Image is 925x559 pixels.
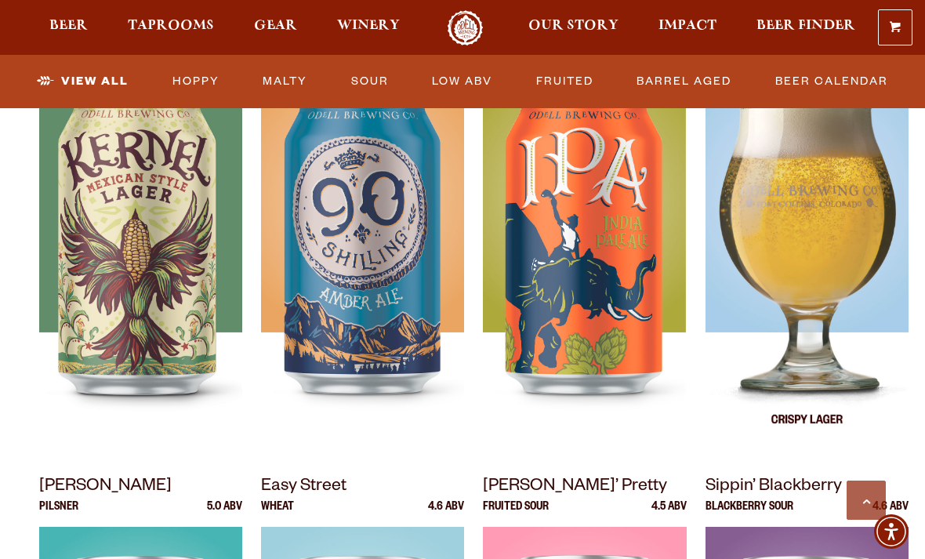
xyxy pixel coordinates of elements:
a: Kernel Lager 4.7 ABV Kernel Kernel [39,9,242,455]
img: IPA [483,63,686,455]
p: Pilsner [39,502,78,527]
a: Winery [327,10,410,45]
a: View All [31,64,135,100]
p: [PERSON_NAME]’ Pretty [483,474,686,502]
span: Gear [254,20,297,32]
a: Our Story [518,10,629,45]
a: Malty [256,64,314,100]
a: Scroll to top [847,481,886,520]
p: Sippin’ Blackberry [706,474,909,502]
a: Fruited [530,64,600,100]
a: Sour [345,64,395,100]
p: 4.5 ABV [651,502,687,527]
img: Lagerado [706,63,909,455]
p: [PERSON_NAME] [39,474,242,502]
span: Winery [337,20,400,32]
a: Impact [648,10,727,45]
a: Gear [244,10,307,45]
a: 90 Shilling Ale [PERSON_NAME] 5.3 ABV 90 Shilling Ale 90 Shilling Ale [261,9,464,455]
span: Our Story [528,20,618,32]
span: Impact [658,20,716,32]
div: Accessibility Menu [874,514,909,549]
a: Barrel Aged [630,64,738,100]
p: Easy Street [261,474,464,502]
a: Beer Calendar [769,64,894,100]
a: Low ABV [426,64,499,100]
a: IPA IPA 7.0 ABV IPA IPA [483,9,686,455]
span: Beer [49,20,88,32]
p: Wheat [261,502,294,527]
a: Beer Finder [746,10,865,45]
a: Taprooms [118,10,224,45]
p: 5.0 ABV [207,502,242,527]
a: Odell Home [436,10,495,45]
img: 90 Shilling Ale [261,63,464,455]
p: 4.6 ABV [872,502,909,527]
p: Fruited Sour [483,502,549,527]
img: Kernel [39,63,242,455]
a: Lagerado Lager 4.5 ABV Lagerado Lagerado [706,9,909,455]
span: Beer Finder [756,20,855,32]
p: Blackberry Sour [706,502,793,527]
p: 4.6 ABV [428,502,464,527]
a: Beer [39,10,98,45]
a: Hoppy [166,64,226,100]
span: Taprooms [128,20,214,32]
